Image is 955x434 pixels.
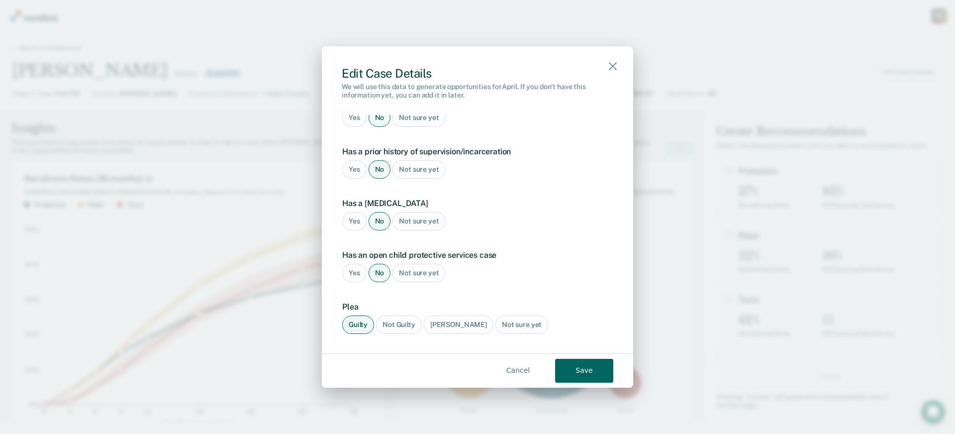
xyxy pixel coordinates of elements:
[342,250,608,260] label: Has an open child protective services case
[369,160,391,179] div: No
[342,212,367,230] div: Yes
[489,359,547,383] button: Cancel
[424,316,493,334] div: [PERSON_NAME]
[369,108,391,127] div: No
[495,316,548,334] div: Not sure yet
[342,66,613,81] div: Edit Case Details
[392,264,445,282] div: Not sure yet
[342,302,608,312] label: Plea
[392,160,445,179] div: Not sure yet
[369,212,391,230] div: No
[555,359,613,383] button: Save
[376,316,422,334] div: Not Guilty
[342,147,608,156] label: Has a prior history of supervision/incarceration
[342,264,367,282] div: Yes
[392,108,445,127] div: Not sure yet
[342,199,608,208] label: Has a [MEDICAL_DATA]
[342,316,374,334] div: Guilty
[342,160,367,179] div: Yes
[369,264,391,282] div: No
[392,212,445,230] div: Not sure yet
[342,108,367,127] div: Yes
[342,83,613,100] div: We will use this data to generate opportunities for April . If you don't have this information ye...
